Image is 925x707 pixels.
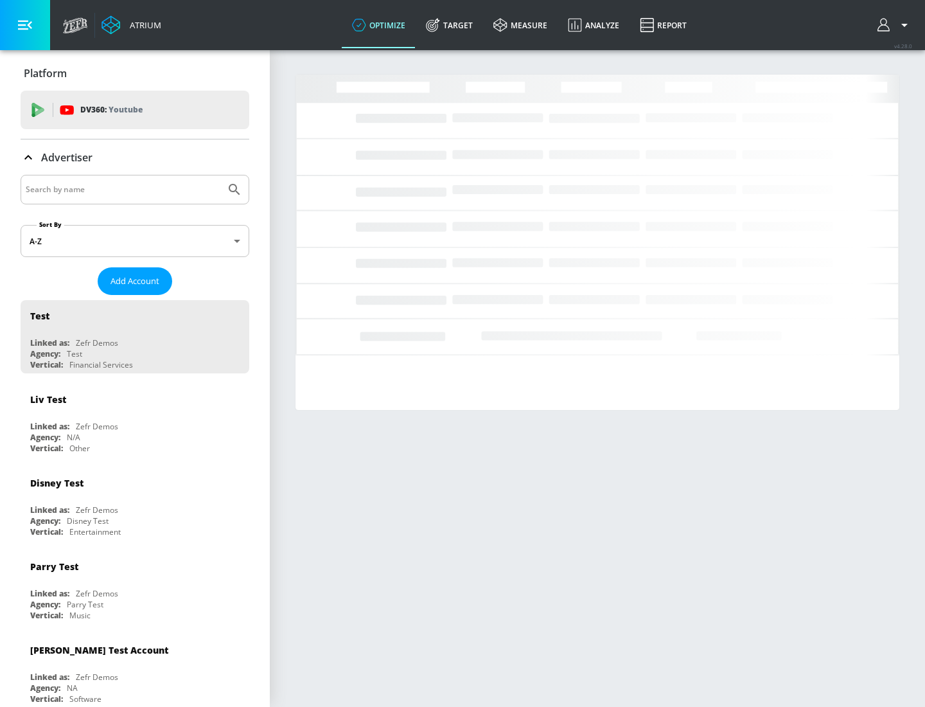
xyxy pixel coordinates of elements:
div: Liv TestLinked as:Zefr DemosAgency:N/AVertical:Other [21,384,249,457]
a: optimize [342,2,416,48]
div: Zefr Demos [76,672,118,683]
div: Vertical: [30,694,63,704]
a: Analyze [558,2,630,48]
div: Parry Test [67,599,103,610]
a: measure [483,2,558,48]
div: Zefr Demos [76,337,118,348]
button: Add Account [98,267,172,295]
span: v 4.28.0 [894,42,912,49]
div: Linked as: [30,337,69,348]
div: Zefr Demos [76,421,118,432]
div: Zefr Demos [76,588,118,599]
div: Test [67,348,82,359]
p: DV360: [80,103,143,117]
div: A-Z [21,225,249,257]
a: Report [630,2,697,48]
div: Agency: [30,515,60,526]
div: Advertiser [21,139,249,175]
div: Linked as: [30,672,69,683]
div: Linked as: [30,421,69,432]
div: Agency: [30,348,60,359]
div: [PERSON_NAME] Test Account [30,644,168,656]
div: Vertical: [30,610,63,621]
div: Disney Test [30,477,84,489]
div: Linked as: [30,588,69,599]
div: TestLinked as:Zefr DemosAgency:TestVertical:Financial Services [21,300,249,373]
a: Target [416,2,483,48]
div: Financial Services [69,359,133,370]
div: Liv Test [30,393,66,406]
label: Sort By [37,220,64,229]
div: Parry TestLinked as:Zefr DemosAgency:Parry TestVertical:Music [21,551,249,624]
div: Linked as: [30,505,69,515]
p: Youtube [109,103,143,116]
p: Platform [24,66,67,80]
div: DV360: Youtube [21,91,249,129]
div: Music [69,610,91,621]
div: Platform [21,55,249,91]
div: Parry Test [30,560,78,573]
div: NA [67,683,78,694]
div: Vertical: [30,443,63,454]
div: Disney TestLinked as:Zefr DemosAgency:Disney TestVertical:Entertainment [21,467,249,541]
div: Agency: [30,432,60,443]
div: Agency: [30,683,60,694]
div: Entertainment [69,526,121,537]
div: N/A [67,432,80,443]
div: Vertical: [30,359,63,370]
div: Test [30,310,49,322]
div: Disney Test [67,515,109,526]
div: Atrium [125,19,161,31]
div: Zefr Demos [76,505,118,515]
div: Agency: [30,599,60,610]
a: Atrium [101,15,161,35]
div: Software [69,694,101,704]
span: Add Account [110,274,159,289]
p: Advertiser [41,150,92,165]
input: Search by name [26,181,220,198]
div: Vertical: [30,526,63,537]
div: Other [69,443,90,454]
